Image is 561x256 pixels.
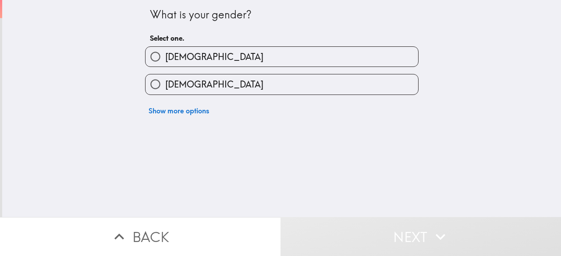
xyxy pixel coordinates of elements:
div: What is your gender? [150,7,414,22]
button: [DEMOGRAPHIC_DATA] [146,47,418,67]
button: Next [280,217,561,256]
h6: Select one. [150,33,414,43]
button: Show more options [145,102,213,119]
button: [DEMOGRAPHIC_DATA] [146,74,418,94]
span: [DEMOGRAPHIC_DATA] [165,51,263,63]
span: [DEMOGRAPHIC_DATA] [165,78,263,91]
